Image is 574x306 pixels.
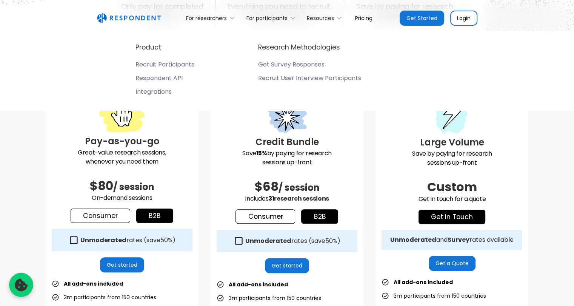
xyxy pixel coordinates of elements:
span: 31 [268,194,274,203]
span: $68 [254,178,278,195]
div: and rates available [390,236,514,244]
div: For researchers [186,14,227,22]
a: Respondent API [135,74,194,85]
li: 3m participants from 150 countries [52,292,156,303]
h3: Pay-as-you-go [52,134,192,148]
a: Recruit Participants [135,61,194,71]
p: Save by paying for research sessions up-front [382,149,522,167]
span: / session [278,181,319,194]
a: Get started [265,258,309,273]
strong: Unmoderated [245,236,291,245]
strong: All add-ons included [64,280,123,287]
span: research sessions [274,194,329,203]
a: b2b [136,209,173,223]
div: For participants [246,14,288,22]
a: Get Started [400,11,444,26]
span: Custom [427,178,477,195]
p: On-demand sessions [52,193,192,202]
span: 50% [325,236,337,245]
a: Consumer [235,209,295,224]
div: rates (save ) [80,236,175,244]
span: $80 [90,177,113,194]
a: Get a Quote [429,256,476,271]
li: 3m participants from 150 countries [217,293,321,303]
strong: All add-ons included [229,281,288,288]
h3: Large Volume [382,136,522,149]
span: 50% [160,236,172,244]
div: rates (save ) [245,237,340,245]
a: get in touch [419,210,485,224]
div: Integrations [135,88,172,96]
a: Recruit User Interview Participants [258,74,361,85]
p: Get in touch for a quote [382,195,522,204]
div: Get Survey Responses [258,61,325,68]
div: Recruit Participants [135,61,194,68]
h4: Research Methodologies [258,43,340,52]
p: Great-value research sessions, whenever you need them [52,148,192,166]
a: Get Survey Responses [258,61,361,71]
div: Recruit User Interview Participants [258,74,361,82]
li: 3m participants from 150 countries [382,291,486,301]
strong: Unmoderated [390,235,436,244]
a: Integrations [135,88,194,99]
h4: Product [135,43,161,52]
img: Untitled UI logotext [97,13,161,23]
div: Respondent API [135,74,183,82]
h3: Credit Bundle [217,135,357,149]
strong: 15% [256,149,267,158]
a: Get started [100,257,144,272]
a: Pricing [349,9,379,27]
a: Consumer [71,209,130,223]
span: / session [113,181,154,193]
div: For researchers [182,9,242,27]
a: b2b [301,209,338,224]
strong: All add-ons included [394,278,453,286]
div: For participants [242,9,302,27]
p: Includes [217,194,357,203]
div: Resources [303,9,349,27]
div: Resources [307,14,334,22]
p: Save by paying for research sessions up-front [217,149,357,167]
a: home [97,13,161,23]
strong: Unmoderated [80,236,126,244]
a: Login [450,11,477,26]
strong: Survey [448,235,469,244]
